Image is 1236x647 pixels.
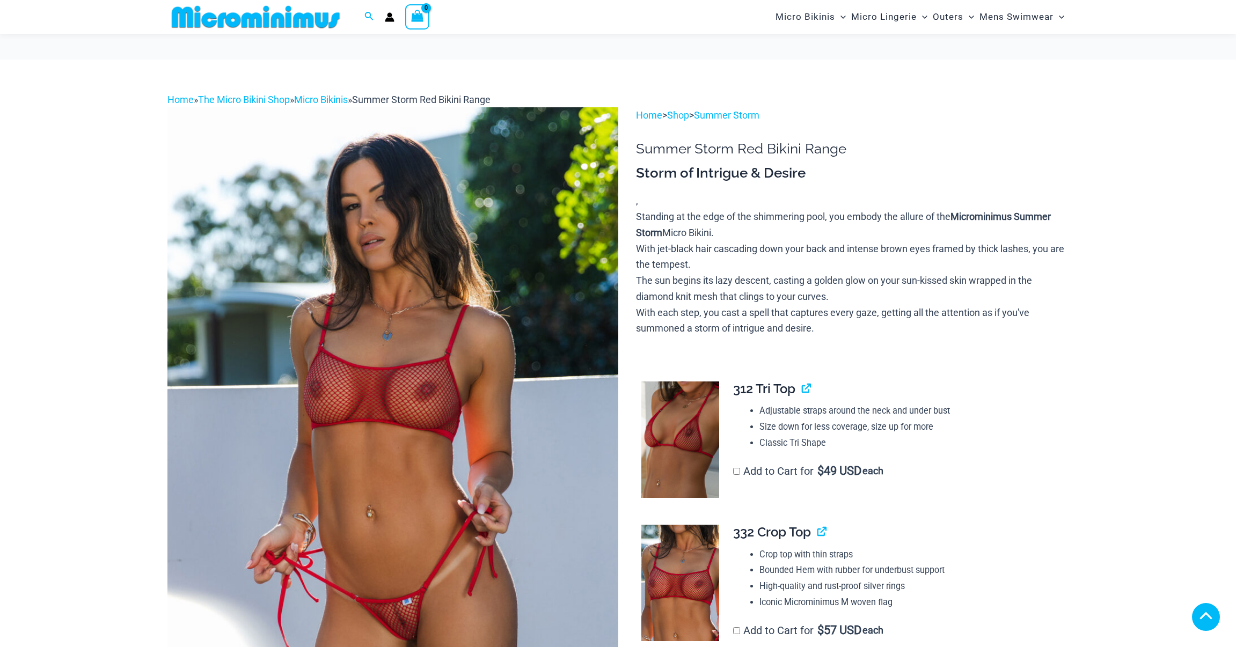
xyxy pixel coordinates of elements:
[733,381,795,396] span: 312 Tri Top
[776,3,835,31] span: Micro Bikinis
[1054,3,1064,31] span: Menu Toggle
[667,109,689,121] a: Shop
[963,3,974,31] span: Menu Toggle
[817,464,824,477] span: $
[759,403,1060,419] li: Adjustable straps around the neck and under bust
[636,109,662,121] a: Home
[364,10,374,24] a: Search icon link
[917,3,927,31] span: Menu Toggle
[817,623,824,637] span: $
[773,3,849,31] a: Micro BikinisMenu ToggleMenu Toggle
[862,466,883,476] span: each
[641,525,719,641] img: Summer Storm Red 332 Crop Top
[862,625,883,636] span: each
[636,209,1069,336] p: Standing at the edge of the shimmering pool, you embody the allure of the Micro Bikini. With jet-...
[759,578,1060,594] li: High-quality and rust-proof silver rings
[405,4,430,29] a: View Shopping Cart, empty
[733,624,883,637] label: Add to Cart for
[851,3,917,31] span: Micro Lingerie
[694,109,759,121] a: Summer Storm
[759,547,1060,563] li: Crop top with thin straps
[733,627,740,634] input: Add to Cart for$57 USD each
[977,3,1067,31] a: Mens SwimwearMenu ToggleMenu Toggle
[771,2,1069,32] nav: Site Navigation
[198,94,290,105] a: The Micro Bikini Shop
[636,141,1069,157] h1: Summer Storm Red Bikini Range
[933,3,963,31] span: Outers
[759,562,1060,578] li: Bounded Hem with rubber for underbust support
[835,3,846,31] span: Menu Toggle
[817,466,861,476] span: 49 USD
[759,435,1060,451] li: Classic Tri Shape
[636,107,1069,123] p: > >
[167,94,194,105] a: Home
[733,465,883,477] label: Add to Cart for
[167,5,344,29] img: MM SHOP LOGO FLAT
[352,94,491,105] span: Summer Storm Red Bikini Range
[817,625,861,636] span: 57 USD
[930,3,977,31] a: OutersMenu ToggleMenu Toggle
[641,381,719,498] img: Summer Storm Red 312 Tri Top
[759,594,1060,611] li: Iconic Microminimus M woven flag
[167,94,491,105] span: » » »
[759,419,1060,435] li: Size down for less coverage, size up for more
[733,468,740,475] input: Add to Cart for$49 USD each
[636,164,1069,182] h3: Storm of Intrigue & Desire
[385,12,394,22] a: Account icon link
[733,524,811,540] span: 332 Crop Top
[849,3,930,31] a: Micro LingerieMenu ToggleMenu Toggle
[636,164,1069,336] div: ,
[294,94,348,105] a: Micro Bikinis
[979,3,1054,31] span: Mens Swimwear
